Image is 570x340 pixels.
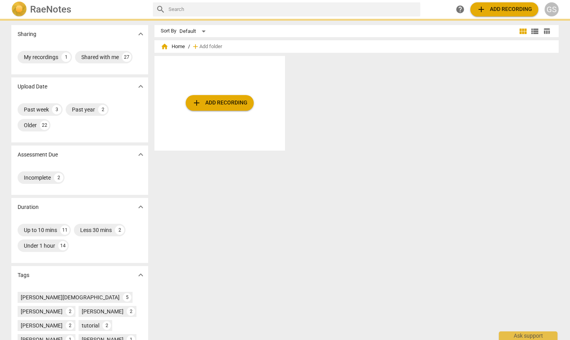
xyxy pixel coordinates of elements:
[24,106,49,113] div: Past week
[21,308,63,315] div: [PERSON_NAME]
[477,5,532,14] span: Add recording
[24,242,55,250] div: Under 1 hour
[499,331,557,340] div: Ask support
[517,25,529,37] button: Tile view
[127,307,135,316] div: 2
[40,121,49,130] div: 22
[11,2,27,17] img: Logo
[192,43,199,50] span: add
[80,226,112,234] div: Less 30 mins
[54,173,63,182] div: 2
[81,53,119,61] div: Shared with me
[161,43,168,50] span: home
[186,95,254,111] button: Upload
[477,5,486,14] span: add
[18,83,47,91] p: Upload Date
[161,28,176,34] div: Sort By
[541,25,552,37] button: Table view
[72,106,95,113] div: Past year
[24,174,51,182] div: Incomplete
[179,25,208,38] div: Default
[18,203,39,211] p: Duration
[58,241,68,250] div: 14
[52,105,61,114] div: 3
[102,321,111,330] div: 2
[136,150,145,159] span: expand_more
[543,27,550,35] span: table_chart
[30,4,71,15] h2: RaeNotes
[18,271,29,279] p: Tags
[60,225,70,235] div: 11
[136,82,145,91] span: expand_more
[82,322,99,329] div: tutorial
[156,5,165,14] span: search
[135,201,147,213] button: Show more
[135,81,147,92] button: Show more
[192,98,247,108] span: Add recording
[21,322,63,329] div: [PERSON_NAME]
[18,151,58,159] p: Assessment Due
[123,293,131,302] div: 5
[530,27,540,36] span: view_list
[115,225,124,235] div: 2
[136,202,145,212] span: expand_more
[82,308,124,315] div: [PERSON_NAME]
[66,307,74,316] div: 2
[192,98,201,108] span: add
[24,121,37,129] div: Older
[61,52,71,62] div: 1
[470,2,538,16] button: Upload
[168,3,417,16] input: Search
[453,2,467,16] a: Help
[66,321,74,330] div: 2
[529,25,541,37] button: List view
[199,44,222,50] span: Add folder
[518,27,528,36] span: view_module
[188,44,190,50] span: /
[24,226,57,234] div: Up to 10 mins
[122,52,131,62] div: 27
[136,29,145,39] span: expand_more
[136,270,145,280] span: expand_more
[135,269,147,281] button: Show more
[21,293,120,301] div: [PERSON_NAME][DEMOGRAPHIC_DATA]
[135,149,147,160] button: Show more
[545,2,559,16] button: GS
[455,5,465,14] span: help
[24,53,58,61] div: My recordings
[18,30,36,38] p: Sharing
[135,28,147,40] button: Show more
[161,43,185,50] span: Home
[98,105,108,114] div: 2
[11,2,147,17] a: LogoRaeNotes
